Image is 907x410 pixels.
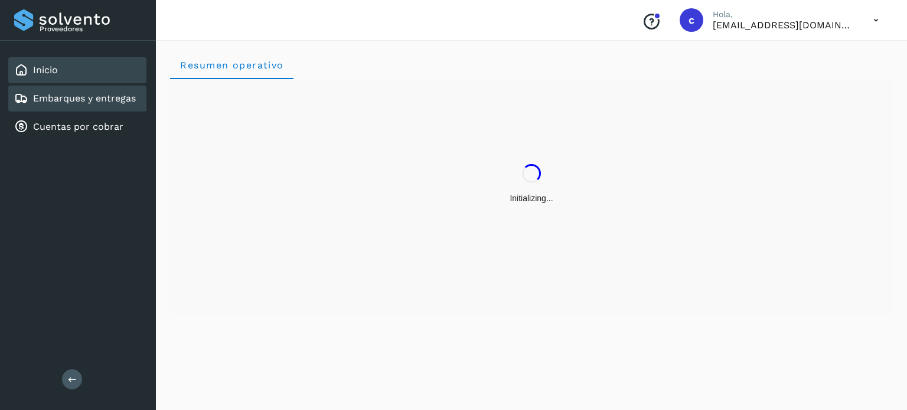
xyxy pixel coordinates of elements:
p: cuentasespeciales8_met@castores.com.mx [713,19,854,31]
div: Inicio [8,57,146,83]
div: Cuentas por cobrar [8,114,146,140]
span: Resumen operativo [180,60,284,71]
p: Hola, [713,9,854,19]
a: Embarques y entregas [33,93,136,104]
a: Cuentas por cobrar [33,121,123,132]
div: Embarques y entregas [8,86,146,111]
p: Proveedores [40,25,142,33]
a: Inicio [33,64,58,76]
